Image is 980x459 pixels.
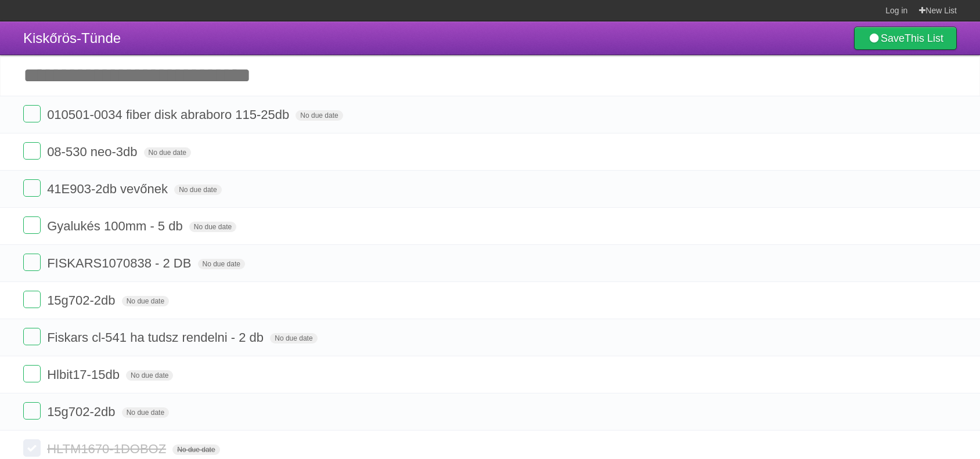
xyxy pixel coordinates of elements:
label: Done [23,365,41,382]
label: Done [23,402,41,420]
label: Done [23,328,41,345]
label: Done [23,105,41,122]
span: 010501-0034 fiber disk abraboro 115-25db [47,107,292,122]
span: Kiskőrös-Tünde [23,30,121,46]
span: No due date [296,110,343,121]
span: No due date [144,147,191,158]
label: Done [23,439,41,457]
span: 15g702-2db [47,293,118,308]
span: 08-530 neo-3db [47,144,140,159]
a: SaveThis List [854,27,957,50]
label: Done [23,254,41,271]
span: 41E903-2db vevőnek [47,182,171,196]
span: 15g702-2db [47,404,118,419]
span: No due date [174,185,221,195]
span: No due date [126,370,173,381]
label: Done [23,216,41,234]
span: No due date [122,296,169,306]
span: No due date [198,259,245,269]
span: No due date [122,407,169,418]
span: No due date [172,444,219,455]
span: FISKARS1070838 - 2 DB [47,256,194,270]
label: Done [23,142,41,160]
span: HLTM1670-1DOBOZ [47,442,169,456]
span: Hlbit17-15db [47,367,123,382]
span: No due date [270,333,317,344]
span: Gyalukés 100mm - 5 db [47,219,186,233]
label: Done [23,291,41,308]
b: This List [905,32,943,44]
span: Fiskars cl-541 ha tudsz rendelni - 2 db [47,330,266,345]
label: Done [23,179,41,197]
span: No due date [189,222,236,232]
